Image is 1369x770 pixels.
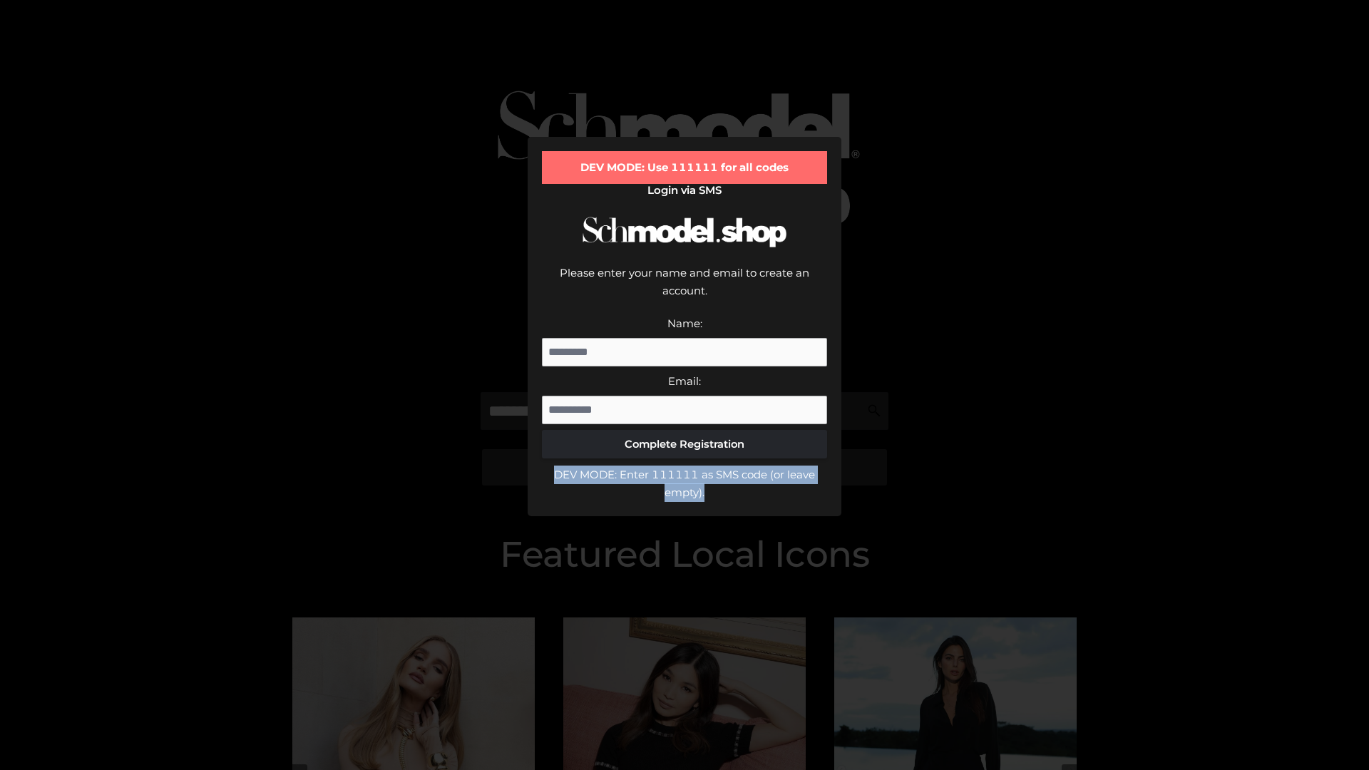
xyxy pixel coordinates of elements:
button: Complete Registration [542,430,827,458]
label: Email: [668,374,701,388]
img: Schmodel Logo [578,204,791,260]
h2: Login via SMS [542,184,827,197]
div: Please enter your name and email to create an account. [542,264,827,314]
label: Name: [667,317,702,330]
div: DEV MODE: Use 111111 for all codes [542,151,827,184]
div: DEV MODE: Enter 111111 as SMS code (or leave empty). [542,466,827,502]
